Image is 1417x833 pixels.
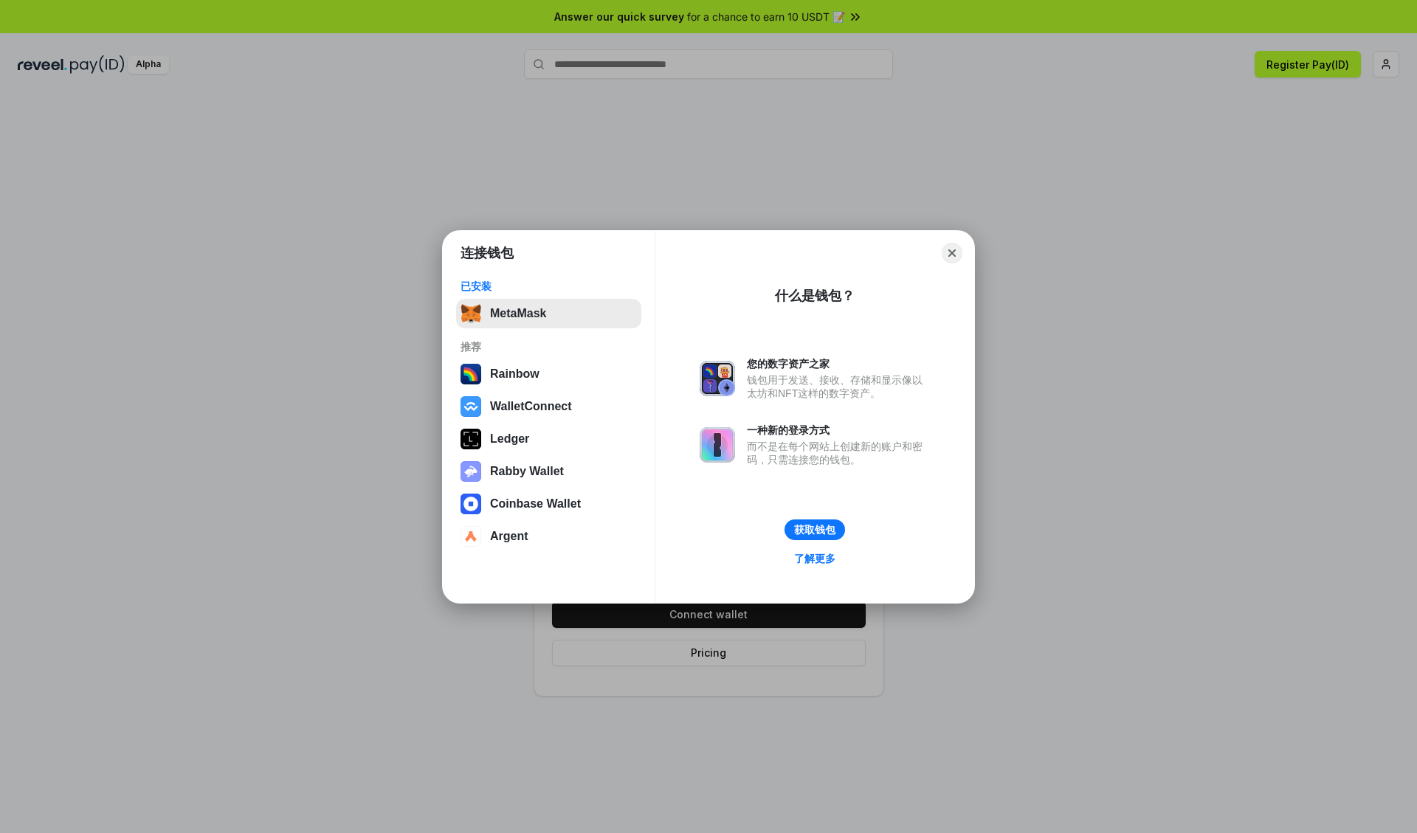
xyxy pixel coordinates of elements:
[794,552,835,565] div: 了解更多
[461,396,481,417] img: svg+xml,%3Csvg%20width%3D%2228%22%20height%3D%2228%22%20viewBox%3D%220%200%2028%2028%22%20fill%3D...
[785,549,844,568] a: 了解更多
[456,424,641,454] button: Ledger
[785,519,845,540] button: 获取钱包
[456,299,641,328] button: MetaMask
[461,526,481,547] img: svg+xml,%3Csvg%20width%3D%2228%22%20height%3D%2228%22%20viewBox%3D%220%200%2028%2028%22%20fill%3D...
[747,440,930,466] div: 而不是在每个网站上创建新的账户和密码，只需连接您的钱包。
[461,364,481,384] img: svg+xml,%3Csvg%20width%3D%22120%22%20height%3D%22120%22%20viewBox%3D%220%200%20120%20120%22%20fil...
[456,392,641,421] button: WalletConnect
[490,432,529,446] div: Ledger
[700,427,735,463] img: svg+xml,%3Csvg%20xmlns%3D%22http%3A%2F%2Fwww.w3.org%2F2000%2Fsvg%22%20fill%3D%22none%22%20viewBox...
[490,530,528,543] div: Argent
[747,357,930,370] div: 您的数字资产之家
[461,280,637,293] div: 已安装
[456,489,641,519] button: Coinbase Wallet
[461,303,481,324] img: svg+xml,%3Csvg%20fill%3D%22none%22%20height%3D%2233%22%20viewBox%3D%220%200%2035%2033%22%20width%...
[461,340,637,353] div: 推荐
[942,243,962,263] button: Close
[456,457,641,486] button: Rabby Wallet
[747,373,930,400] div: 钱包用于发送、接收、存储和显示像以太坊和NFT这样的数字资产。
[490,465,564,478] div: Rabby Wallet
[461,429,481,449] img: svg+xml,%3Csvg%20xmlns%3D%22http%3A%2F%2Fwww.w3.org%2F2000%2Fsvg%22%20width%3D%2228%22%20height%3...
[456,522,641,551] button: Argent
[490,307,546,320] div: MetaMask
[461,494,481,514] img: svg+xml,%3Csvg%20width%3D%2228%22%20height%3D%2228%22%20viewBox%3D%220%200%2028%2028%22%20fill%3D...
[456,359,641,389] button: Rainbow
[490,367,539,381] div: Rainbow
[700,361,735,396] img: svg+xml,%3Csvg%20xmlns%3D%22http%3A%2F%2Fwww.w3.org%2F2000%2Fsvg%22%20fill%3D%22none%22%20viewBox...
[461,244,514,262] h1: 连接钱包
[490,400,572,413] div: WalletConnect
[747,424,930,437] div: 一种新的登录方式
[461,461,481,482] img: svg+xml,%3Csvg%20xmlns%3D%22http%3A%2F%2Fwww.w3.org%2F2000%2Fsvg%22%20fill%3D%22none%22%20viewBox...
[775,287,855,305] div: 什么是钱包？
[794,523,835,536] div: 获取钱包
[490,497,581,511] div: Coinbase Wallet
